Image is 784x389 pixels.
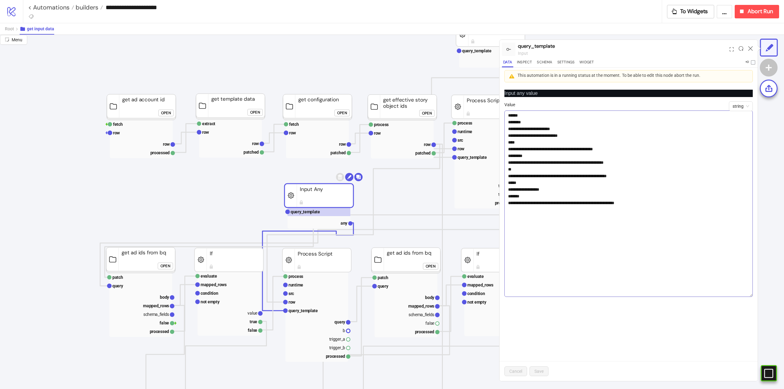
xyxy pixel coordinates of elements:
text: mapped_rows [143,303,169,308]
span: Menu [12,37,22,42]
text: condition [467,291,485,296]
div: Open [161,109,171,116]
text: process [288,274,303,279]
text: row [202,130,209,135]
text: query_template [462,48,492,53]
text: query [334,320,345,324]
text: query [378,284,389,289]
button: Root [5,23,20,35]
text: query_template [458,155,487,160]
text: body [425,295,435,300]
span: radius-bottomright [5,37,9,42]
label: Value [504,101,519,108]
text: mapped_rows [467,282,493,287]
text: any [341,221,348,226]
button: Abort Run [735,5,779,18]
button: Open [334,110,350,116]
button: Open [247,109,263,116]
span: get input data [27,26,54,31]
text: process [374,122,389,127]
text: not empty [467,300,487,305]
text: src [458,138,463,143]
text: b [343,328,345,333]
text: fetch [113,122,123,127]
text: row [252,141,259,146]
button: Open [423,263,438,270]
text: row [374,131,381,136]
text: query_template [291,209,320,214]
div: input [518,50,727,57]
text: mapped_rows [408,304,434,309]
span: Abort Run [748,8,773,15]
text: schema_fields [143,312,169,317]
a: < Automations [28,4,74,10]
text: patch [378,275,388,280]
span: To Widgets [680,8,708,15]
text: row [424,142,431,147]
button: Open [158,263,173,269]
button: Save [530,366,548,376]
div: Open [337,109,347,116]
text: query_template [288,308,318,313]
text: evaluate [467,274,484,279]
text: patch [112,275,123,280]
text: src [288,291,294,296]
button: Schema [536,59,553,67]
div: Open [426,263,435,270]
button: get input data [20,23,54,35]
button: Open [158,110,174,116]
button: Data [502,59,513,67]
button: To Widgets [667,5,714,18]
div: Open [160,262,170,269]
span: string [733,102,749,111]
button: Settings [556,59,576,67]
text: schema_fields [409,312,434,317]
button: Open [419,110,435,117]
text: fetch [289,122,299,127]
span: builders [74,3,98,11]
text: runtime [288,282,303,287]
a: builders [74,4,103,10]
button: Inspect [516,59,533,67]
textarea: Value [504,110,753,297]
div: This automation is in a running status at the moment. To be able to edit this node abort the run. [518,73,743,80]
text: row [113,130,120,135]
button: Widget [578,59,595,67]
text: value [247,311,257,316]
button: ... [717,5,732,18]
button: Cancel [504,366,527,376]
text: mapped_rows [201,282,227,287]
text: query [112,283,123,288]
div: Open [422,110,432,117]
text: process [458,121,472,125]
text: row [288,300,296,305]
text: not empty [201,299,220,304]
text: row [339,142,346,147]
text: body [160,295,169,300]
text: extract [202,121,215,126]
text: row [163,142,170,147]
div: query_template [518,42,727,50]
span: expand [729,47,734,51]
text: evaluate [201,274,217,279]
p: Input any value [504,90,753,97]
span: Root [5,26,14,31]
text: runtime [458,129,472,134]
text: condition [201,291,218,296]
text: row [458,146,465,151]
div: Open [250,109,260,116]
text: row [289,130,296,135]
